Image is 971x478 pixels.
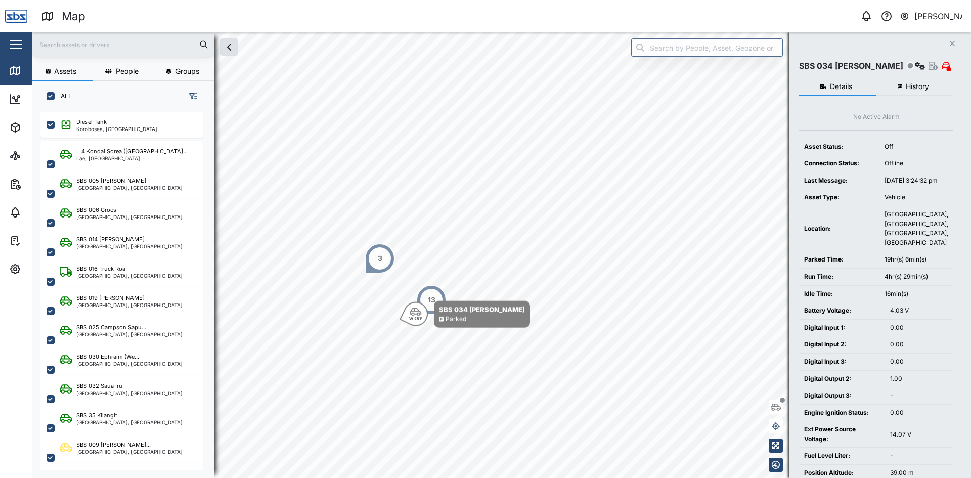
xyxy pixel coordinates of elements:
[885,272,948,282] div: 4hr(s) 29min(s)
[5,5,27,27] img: Main Logo
[175,68,199,75] span: Groups
[890,430,948,440] div: 14.07 V
[804,425,880,444] div: Ext Power Source Voltage:
[76,390,183,396] div: [GEOGRAPHIC_DATA], [GEOGRAPHIC_DATA]
[26,179,61,190] div: Reports
[55,92,72,100] label: ALL
[853,112,900,122] div: No Active Alarm
[885,210,948,247] div: [GEOGRAPHIC_DATA], [GEOGRAPHIC_DATA], [GEOGRAPHIC_DATA], [GEOGRAPHIC_DATA]
[890,408,948,418] div: 0.00
[76,382,122,390] div: SBS 032 Saua Iru
[890,323,948,333] div: 0.00
[76,294,145,302] div: SBS 019 [PERSON_NAME]
[890,340,948,350] div: 0.00
[76,235,145,244] div: SBS 014 [PERSON_NAME]
[885,142,948,152] div: Off
[890,451,948,461] div: -
[32,32,971,478] canvas: Map
[804,391,880,401] div: Digital Output 3:
[116,68,139,75] span: People
[76,177,146,185] div: SBS 005 [PERSON_NAME]
[890,357,948,367] div: 0.00
[804,340,880,350] div: Digital Input 2:
[76,323,146,332] div: SBS 025 Campson Sapu...
[26,150,51,161] div: Sites
[62,8,85,25] div: Map
[900,9,963,23] button: [PERSON_NAME]
[76,353,139,361] div: SBS 030 Ephraim (We...
[54,68,76,75] span: Assets
[804,272,874,282] div: Run Time:
[76,420,183,425] div: [GEOGRAPHIC_DATA], [GEOGRAPHIC_DATA]
[885,255,948,265] div: 19hr(s) 6min(s)
[76,411,117,420] div: SBS 35 Kilangit
[404,301,530,328] div: Map marker
[804,468,880,478] div: Position Altitude:
[26,122,58,133] div: Assets
[890,374,948,384] div: 1.00
[26,65,49,76] div: Map
[378,253,382,264] div: 3
[804,374,880,384] div: Digital Output 2:
[906,83,929,90] span: History
[804,193,874,202] div: Asset Type:
[804,323,880,333] div: Digital Input 1:
[76,147,188,156] div: L-4 Kondai Sorea ([GEOGRAPHIC_DATA]...
[446,315,466,324] div: Parked
[804,255,874,265] div: Parked Time:
[885,159,948,168] div: Offline
[76,185,183,190] div: [GEOGRAPHIC_DATA], [GEOGRAPHIC_DATA]
[409,317,423,321] div: W 251°
[804,224,874,234] div: Location:
[76,265,125,273] div: SBS 016 Truck Roa
[914,10,963,23] div: [PERSON_NAME]
[885,289,948,299] div: 16min(s)
[799,60,903,72] div: SBS 034 [PERSON_NAME]
[890,306,948,316] div: 4.03 V
[804,451,880,461] div: Fuel Level Liter:
[439,305,525,315] div: SBS 034 [PERSON_NAME]
[804,306,880,316] div: Battery Voltage:
[38,37,208,52] input: Search assets or drivers
[26,264,62,275] div: Settings
[365,243,395,274] div: Map marker
[76,449,183,454] div: [GEOGRAPHIC_DATA], [GEOGRAPHIC_DATA]
[26,207,58,218] div: Alarms
[428,294,435,306] div: 13
[26,235,54,246] div: Tasks
[890,468,948,478] div: 39.00 m
[890,391,948,401] div: -
[76,441,151,449] div: SBS 009 [PERSON_NAME]...
[804,357,880,367] div: Digital Input 3:
[76,302,183,308] div: [GEOGRAPHIC_DATA], [GEOGRAPHIC_DATA]
[631,38,783,57] input: Search by People, Asset, Geozone or Place
[76,126,157,132] div: Korobosea, [GEOGRAPHIC_DATA]
[76,244,183,249] div: [GEOGRAPHIC_DATA], [GEOGRAPHIC_DATA]
[804,142,874,152] div: Asset Status:
[830,83,852,90] span: Details
[804,159,874,168] div: Connection Status:
[416,285,447,315] div: Map marker
[804,408,880,418] div: Engine Ignition Status:
[40,108,214,470] div: grid
[76,214,183,220] div: [GEOGRAPHIC_DATA], [GEOGRAPHIC_DATA]
[76,361,183,366] div: [GEOGRAPHIC_DATA], [GEOGRAPHIC_DATA]
[76,156,188,161] div: Lae, [GEOGRAPHIC_DATA]
[885,193,948,202] div: Vehicle
[804,289,874,299] div: Idle Time:
[804,176,874,186] div: Last Message:
[885,176,948,186] div: [DATE] 3:24:32 pm
[76,118,107,126] div: Diesel Tank
[26,94,72,105] div: Dashboard
[76,206,116,214] div: SBS 006 Crocs
[76,273,183,278] div: [GEOGRAPHIC_DATA], [GEOGRAPHIC_DATA]
[76,332,183,337] div: [GEOGRAPHIC_DATA], [GEOGRAPHIC_DATA]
